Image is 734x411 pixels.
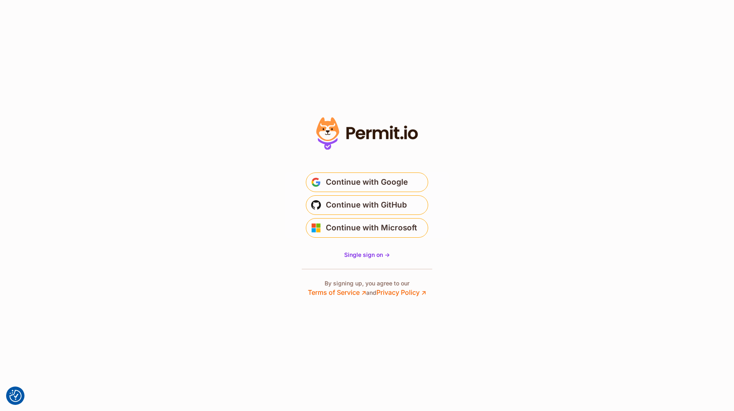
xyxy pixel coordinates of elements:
[376,288,426,296] a: Privacy Policy ↗
[306,172,428,192] button: Continue with Google
[9,390,22,402] button: Consent Preferences
[344,251,390,258] span: Single sign on ->
[308,279,426,297] p: By signing up, you agree to our and
[306,218,428,238] button: Continue with Microsoft
[326,221,417,234] span: Continue with Microsoft
[306,195,428,215] button: Continue with GitHub
[326,176,408,189] span: Continue with Google
[9,390,22,402] img: Revisit consent button
[326,199,407,212] span: Continue with GitHub
[344,251,390,259] a: Single sign on ->
[308,288,366,296] a: Terms of Service ↗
